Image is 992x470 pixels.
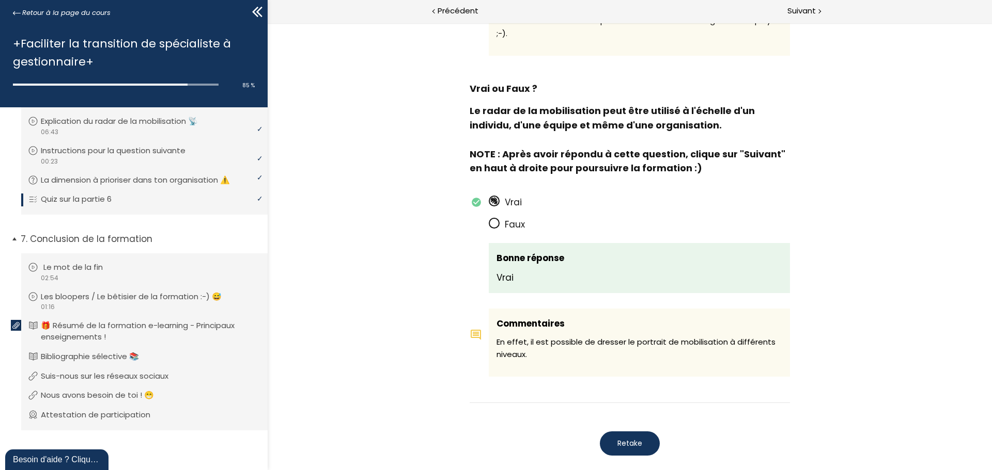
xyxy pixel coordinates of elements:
[5,447,111,470] iframe: chat widget
[41,145,201,156] p: Instructions pour la question suivante
[41,174,245,186] p: La dimension à prioriser dans ton organisation ⚠️
[237,173,254,186] span: Vrai
[41,291,237,302] p: Les bloopers / Le bêtisier de la formation :-) 😅
[229,295,297,307] span: Commentaires
[21,233,27,246] span: 7.
[41,116,213,127] p: Explication du radar de la mobilisation 📡
[202,59,270,72] span: Vrai ou Faux ?
[438,5,478,18] span: Précédent
[21,233,260,246] p: Conclusion de la formation
[41,351,154,362] p: Bibliographie sélective 📚
[237,196,257,208] span: Faux
[41,320,258,343] p: 🎁 Résumé de la formation e-learning - Principaux enseignements !
[40,127,58,137] span: 06:43
[41,390,169,401] p: Nous avons besoin de toi ! 😁
[242,82,255,89] span: 85 %
[350,415,375,426] span: Retake
[40,273,58,283] span: 02:54
[787,5,816,18] span: Suivant
[229,249,246,261] span: Vrai
[40,302,55,312] span: 01:16
[41,370,184,382] p: Suis-nous sur les réseaux sociaux
[332,409,392,433] button: Retake
[202,124,522,153] div: NOTE : Après avoir répondu à cette question, clique sur "Suivant" en haut à droite pour poursuivr...
[40,157,58,166] span: 00:23
[41,193,127,205] p: Quiz sur la partie 6
[22,7,111,19] span: Retour à la page du cours
[13,35,250,71] h1: +Faciliter la transition de spécialiste à gestionnaire+
[43,262,118,273] p: Le mot de la fin
[229,314,508,337] span: En effet, il est possible de dresser le portrait de mobilisation à différents niveaux.
[229,229,297,241] span: Bonne réponse
[41,409,166,420] p: Attestation de participation
[202,82,522,153] span: Le radar de la mobilisation peut être utilisé à l'échelle d'un individu, d'une équipe et même d'u...
[13,7,111,19] a: Retour à la page du cours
